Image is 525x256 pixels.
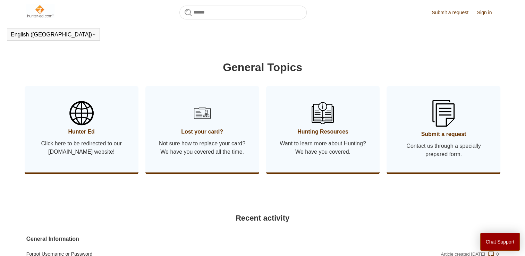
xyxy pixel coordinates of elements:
h1: General Topics [26,59,499,76]
span: Lost your card? [156,128,249,136]
input: Search [179,6,307,19]
a: Submit a request [432,9,475,16]
span: Hunter Ed [35,128,128,136]
a: Submit a request Contact us through a specially prepared form. [387,86,500,172]
span: Hunting Resources [277,128,370,136]
a: Hunting Resources Want to learn more about Hunting? We have you covered. [266,86,380,172]
span: Not sure how to replace your card? We have you covered all the time. [156,139,249,156]
a: Hunter Ed Click here to be redirected to our [DOMAIN_NAME] website! [25,86,138,172]
span: Click here to be redirected to our [DOMAIN_NAME] website! [35,139,128,156]
a: General Information [26,235,357,243]
img: 01HZPCYSN9AJKKHAEXNV8VQ106 [312,102,334,124]
h2: Recent activity [26,212,499,224]
img: 01HZPCYSSKB2GCFG1V3YA1JVB9 [432,100,455,127]
a: Sign in [477,9,499,16]
img: 01HZPCYSBW5AHTQ31RY2D2VRJS [69,101,93,125]
img: Hunter-Ed Help Center home page [26,4,54,18]
span: Contact us through a specially prepared form. [397,142,490,159]
button: English ([GEOGRAPHIC_DATA]) [11,32,96,38]
span: Want to learn more about Hunting? We have you covered. [277,139,370,156]
img: 01HZPCYSH6ZB6VTWVB6HCD0F6B [191,102,213,124]
a: Lost your card? Not sure how to replace your card? We have you covered all the time. [145,86,259,172]
span: Submit a request [397,130,490,138]
button: Chat Support [480,233,520,251]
